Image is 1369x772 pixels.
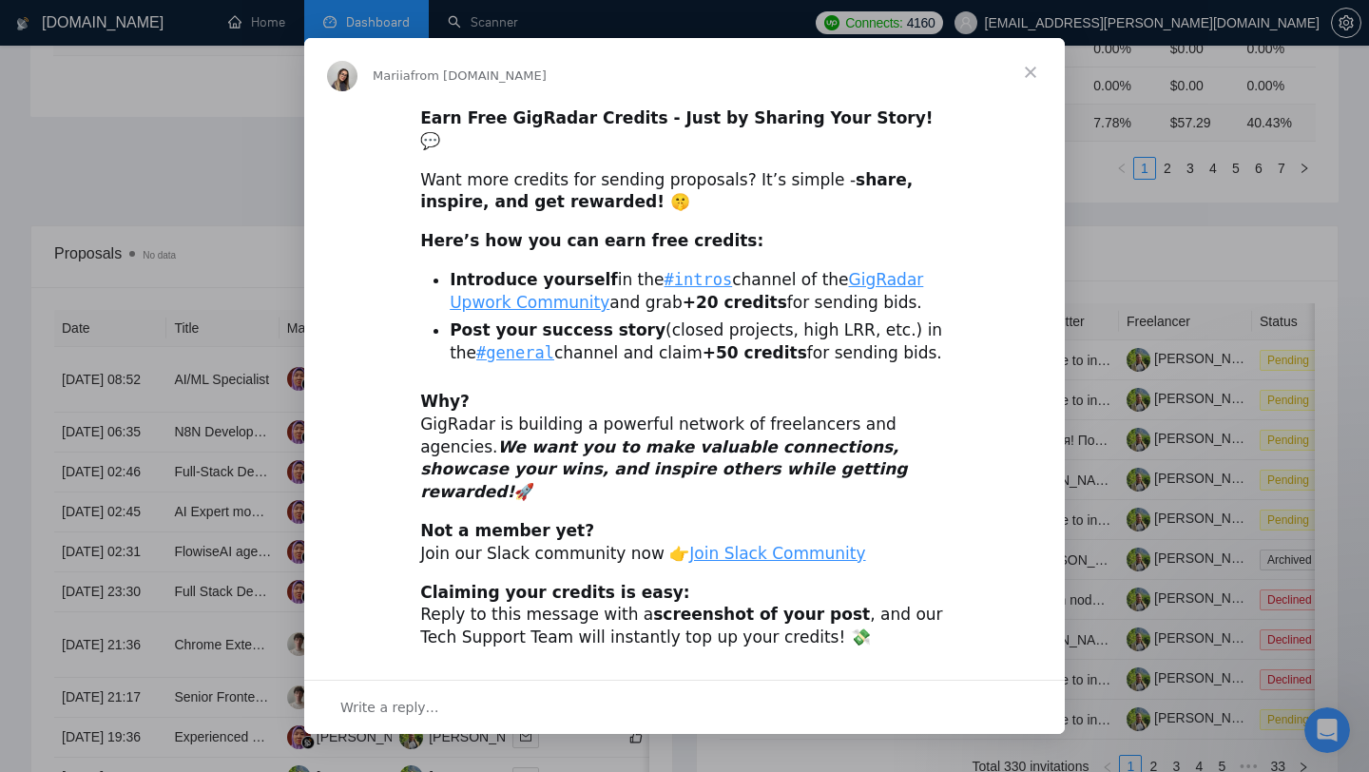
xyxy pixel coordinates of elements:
[420,108,933,127] b: Earn Free GigRadar Credits - Just by Sharing Your Story!
[373,68,411,83] span: Mariia
[450,320,665,339] b: Post your success story
[450,319,949,365] li: (closed projects, high LRR, etc.) in the channel and claim for sending bids.
[665,270,733,289] a: #intros
[420,392,470,411] b: Why?
[653,605,870,624] b: screenshot of your post
[683,293,787,312] b: +20 credits
[420,521,594,540] b: Not a member yet?
[420,169,949,215] div: Want more credits for sending proposals? It’s simple -
[689,544,865,563] a: Join Slack Community
[327,61,357,91] img: Profile image for Mariia
[450,270,923,312] a: GigRadar Upwork Community
[420,582,949,649] div: Reply to this message with a , and our Tech Support Team will instantly top up your credits! 💸
[450,270,618,289] b: Introduce yourself
[420,520,949,566] div: Join our Slack community now 👉
[476,343,554,362] a: #general
[420,391,949,504] div: GigRadar is building a powerful network of freelancers and agencies. 🚀
[450,269,949,315] li: in the channel of the and grab for sending bids.
[411,68,547,83] span: from [DOMAIN_NAME]
[420,437,907,502] i: We want you to make valuable connections, showcase your wins, and inspire others while getting re...
[304,680,1065,734] div: Open conversation and reply
[420,107,949,153] div: 💬
[340,695,439,720] span: Write a reply…
[420,583,690,602] b: Claiming your credits is easy:
[420,231,763,250] b: Here’s how you can earn free credits:
[996,38,1065,106] span: Close
[703,343,807,362] b: +50 credits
